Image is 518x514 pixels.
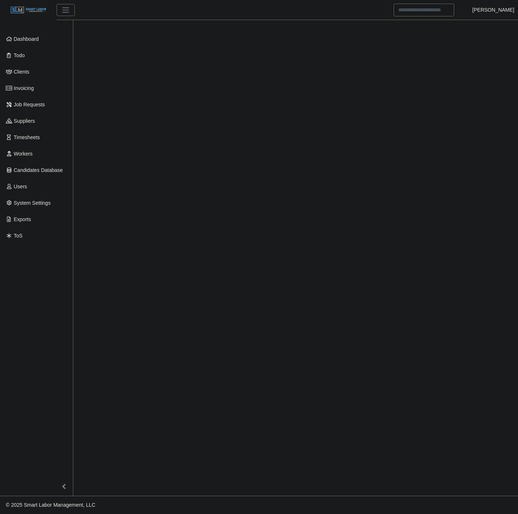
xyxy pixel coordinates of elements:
img: SLM Logo [10,6,47,14]
span: Todo [14,52,25,58]
span: Users [14,184,27,189]
a: [PERSON_NAME] [472,6,514,14]
input: Search [394,4,454,16]
span: Invoicing [14,85,34,91]
span: Suppliers [14,118,35,124]
span: Timesheets [14,134,40,140]
span: Exports [14,216,31,222]
span: System Settings [14,200,51,206]
span: ToS [14,233,23,239]
span: Job Requests [14,102,45,107]
span: © 2025 Smart Labor Management, LLC [6,502,95,508]
span: Workers [14,151,33,157]
span: Dashboard [14,36,39,42]
span: Clients [14,69,30,75]
span: Candidates Database [14,167,63,173]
